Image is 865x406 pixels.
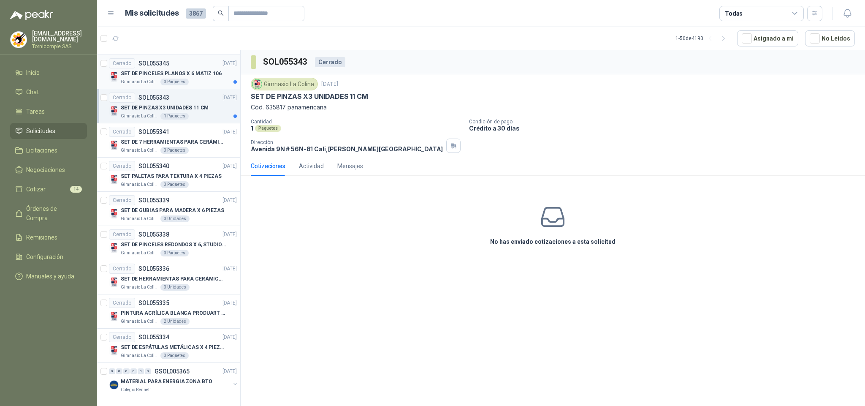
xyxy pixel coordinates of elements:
p: SET DE HERRAMIENTAS PARA CERÁMICA EN MADERA X 5 PIEZAS [121,275,226,283]
span: Negociaciones [26,165,65,174]
p: SOL055341 [138,129,169,135]
img: Company Logo [109,72,119,82]
p: [DATE] [222,128,237,136]
div: 0 [109,368,115,374]
img: Company Logo [109,277,119,287]
p: SET DE PINZAS X3 UNIDADES 11 CM [121,104,209,112]
p: Condición de pago [469,119,862,125]
p: [DATE] [222,368,237,376]
img: Company Logo [109,311,119,322]
a: Licitaciones [10,142,87,158]
div: 3 Paquetes [160,79,189,85]
a: CerradoSOL055336[DATE] Company LogoSET DE HERRAMIENTAS PARA CERÁMICA EN MADERA X 5 PIEZASGimnasio... [97,260,240,294]
div: 3 Paquetes [160,250,189,256]
p: Gimnasio La Colina [121,147,159,154]
p: SOL055345 [138,60,169,66]
img: Company Logo [109,140,119,150]
span: Licitaciones [26,146,57,155]
span: Solicitudes [26,126,55,136]
div: Cerrado [109,195,135,205]
div: Cerrado [109,127,135,137]
p: Cantidad [251,119,462,125]
span: Cotizar [26,185,46,194]
span: Chat [26,87,39,97]
p: Dirección [251,139,443,145]
a: Negociaciones [10,162,87,178]
div: Actividad [299,161,324,171]
p: [DATE] [222,231,237,239]
div: Todas [725,9,743,18]
p: Gimnasio La Colina [121,215,159,222]
p: [DATE] [222,299,237,307]
img: Company Logo [11,32,27,48]
div: Cotizaciones [251,161,285,171]
p: Gimnasio La Colina [121,181,159,188]
p: SET DE PINCELES REDONDOS X 6, STUDIO 306 [121,241,226,249]
img: Company Logo [109,174,119,185]
p: [DATE] [222,94,237,102]
h1: Mis solicitudes [125,7,179,19]
a: Chat [10,84,87,100]
p: SET DE PINCELES PLANOS X 6 MATIZ 106 [121,70,222,78]
p: SOL055336 [138,266,169,272]
a: Tareas [10,104,87,120]
div: 0 [116,368,122,374]
a: Cotizar14 [10,181,87,197]
p: Gimnasio La Colina [121,250,159,256]
div: Paquetes [255,125,281,132]
span: Remisiones [26,233,57,242]
div: 2 Unidades [160,318,190,325]
a: Inicio [10,65,87,81]
p: Gimnasio La Colina [121,79,159,85]
div: 0 [145,368,151,374]
h3: SOL055343 [263,55,308,68]
p: Crédito a 30 días [469,125,862,132]
p: SOL055334 [138,334,169,340]
p: Cód. 635817 panamericana [251,103,855,112]
div: Cerrado [109,93,135,103]
a: CerradoSOL055345[DATE] Company LogoSET DE PINCELES PLANOS X 6 MATIZ 106Gimnasio La Colina3 Paquetes [97,55,240,89]
p: Gimnasio La Colina [121,284,159,291]
div: 1 Paquetes [160,113,189,120]
p: SOL055340 [138,163,169,169]
p: MATERIAL PARA ENERGIA ZONA BTO [121,378,212,386]
div: Gimnasio La Colina [251,78,318,90]
span: Configuración [26,252,63,262]
a: Configuración [10,249,87,265]
a: CerradoSOL055338[DATE] Company LogoSET DE PINCELES REDONDOS X 6, STUDIO 306Gimnasio La Colina3 Pa... [97,226,240,260]
img: Company Logo [109,346,119,356]
span: Manuales y ayuda [26,272,74,281]
div: Cerrado [315,57,345,67]
p: Gimnasio La Colina [121,318,159,325]
p: SET DE ESPÁTULAS METÁLICAS X 4 PIEZAS [121,343,226,352]
a: CerradoSOL055340[DATE] Company LogoSET PALETAS PARA TEXTURA X 4 PIEZASGimnasio La Colina3 Paquetes [97,158,240,192]
div: 0 [130,368,137,374]
p: SOL055338 [138,232,169,237]
div: Cerrado [109,58,135,68]
p: [DATE] [222,60,237,68]
a: Remisiones [10,229,87,245]
img: Company Logo [109,209,119,219]
div: Mensajes [337,161,363,171]
div: 3 Unidades [160,215,190,222]
span: Tareas [26,107,45,116]
button: No Leídos [805,30,855,46]
p: GSOL005365 [155,368,190,374]
img: Company Logo [109,106,119,116]
span: search [218,10,224,16]
img: Logo peakr [10,10,53,20]
a: 0 0 0 0 0 0 GSOL005365[DATE] Company LogoMATERIAL PARA ENERGIA ZONA BTOColegio Bennett [109,366,239,393]
a: Solicitudes [10,123,87,139]
div: Cerrado [109,332,135,342]
img: Company Logo [252,79,262,89]
p: SET PALETAS PARA TEXTURA X 4 PIEZAS [121,172,222,180]
p: SOL055335 [138,300,169,306]
p: [DATE] [222,162,237,170]
p: PINTURA ACRÍLICA BLANCA PRODUART DE 240 CM3 [121,309,226,317]
a: CerradoSOL055339[DATE] Company LogoSET DE GUBIAS PARA MADERA X 6 PIEZASGimnasio La Colina3 Unidades [97,192,240,226]
span: Órdenes de Compra [26,204,79,223]
p: [DATE] [321,80,338,88]
p: Gimnasio La Colina [121,352,159,359]
a: CerradoSOL055343[DATE] Company LogoSET DE PINZAS X3 UNIDADES 11 CMGimnasio La Colina1 Paquetes [97,89,240,123]
p: Avenida 9N # 56N-81 Cali , [PERSON_NAME][GEOGRAPHIC_DATA] [251,145,443,153]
